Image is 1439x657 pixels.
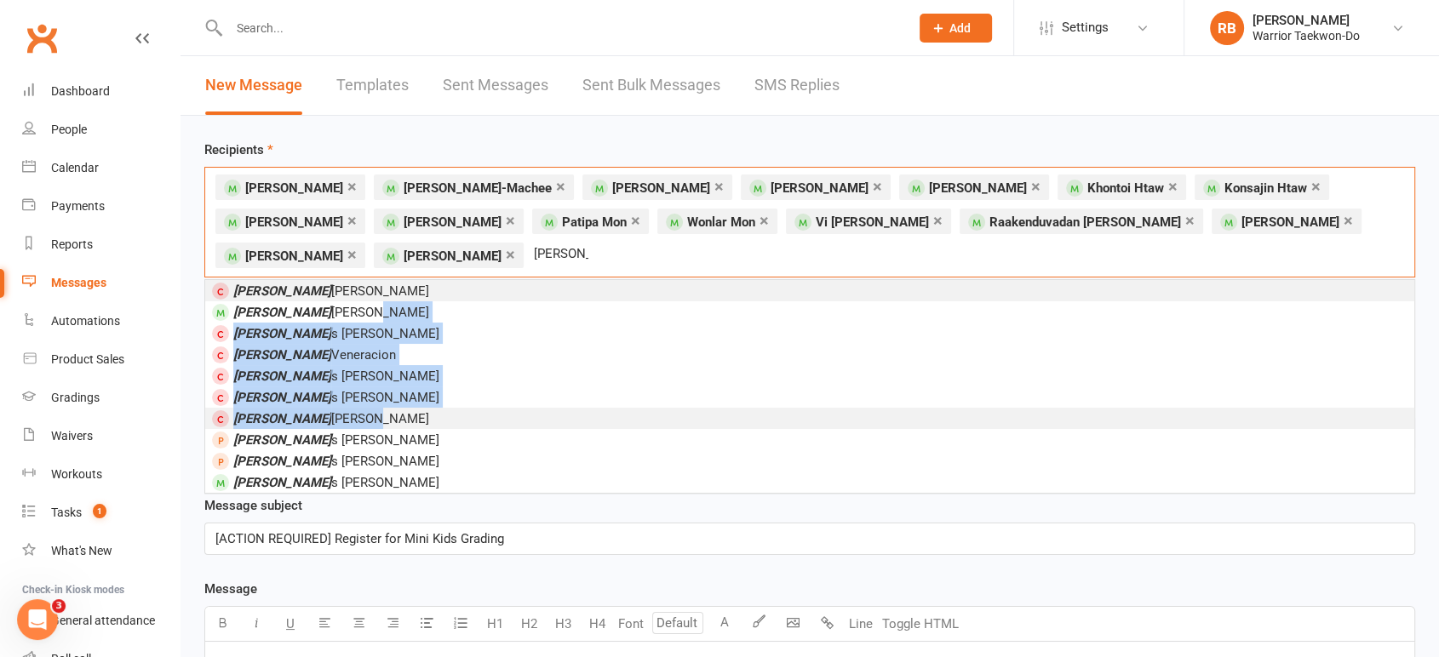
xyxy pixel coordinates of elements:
[215,531,504,546] span: [ACTION REQUIRED] Register for Mini Kids Grading
[233,347,331,363] em: [PERSON_NAME]
[1031,173,1041,200] a: ×
[22,226,180,264] a: Reports
[233,475,331,490] em: [PERSON_NAME]
[844,607,878,641] button: Line
[22,379,180,417] a: Gradings
[233,305,429,320] span: [PERSON_NAME]
[582,56,720,115] a: Sent Bulk Messages
[1241,214,1339,230] span: [PERSON_NAME]
[336,56,409,115] a: Templates
[20,17,63,60] a: Clubworx
[233,347,396,363] span: Veneracion
[51,199,105,213] div: Payments
[1344,207,1353,234] a: ×
[233,283,429,299] span: [PERSON_NAME]
[1087,180,1164,196] span: Khontoi Htaw
[51,84,110,98] div: Dashboard
[233,326,331,341] em: [PERSON_NAME]
[233,390,439,405] span: s [PERSON_NAME]
[22,340,180,379] a: Product Sales
[51,391,100,404] div: Gradings
[51,123,87,136] div: People
[51,276,106,289] div: Messages
[51,506,82,519] div: Tasks
[652,612,703,634] input: Default
[51,467,102,481] div: Workouts
[22,494,180,532] a: Tasks 1
[506,207,515,234] a: ×
[989,214,1181,230] span: Raakenduvadan [PERSON_NAME]
[878,607,963,641] button: Toggle HTML
[929,180,1027,196] span: [PERSON_NAME]
[286,616,295,631] span: U
[233,305,331,320] em: [PERSON_NAME]
[224,16,897,40] input: Search...
[920,14,992,43] button: Add
[233,411,429,426] span: [PERSON_NAME]
[22,72,180,111] a: Dashboard
[233,454,331,469] em: [PERSON_NAME]
[760,207,769,234] a: ×
[22,302,180,340] a: Automations
[17,599,58,640] iframe: Intercom live chat
[1168,173,1178,200] a: ×
[51,429,93,443] div: Waivers
[1253,28,1360,43] div: Warrior Taekwon-Do
[816,214,929,230] span: Vi [PERSON_NAME]
[233,454,439,469] span: s [PERSON_NAME]
[631,207,640,234] a: ×
[51,544,112,557] div: What's New
[233,411,331,426] em: [PERSON_NAME]
[949,21,971,35] span: Add
[51,314,120,328] div: Automations
[478,607,512,641] button: H1
[714,173,724,200] a: ×
[233,368,331,384] em: [PERSON_NAME]
[1185,207,1195,234] a: ×
[233,475,439,490] span: s [PERSON_NAME]
[1253,13,1360,28] div: [PERSON_NAME]
[347,207,357,234] a: ×
[51,614,155,627] div: General attendance
[233,432,331,448] em: [PERSON_NAME]
[205,56,302,115] a: New Message
[204,579,257,599] label: Message
[22,111,180,149] a: People
[93,504,106,518] span: 1
[233,283,331,299] em: [PERSON_NAME]
[1062,9,1109,47] span: Settings
[580,607,614,641] button: H4
[708,607,742,641] button: A
[546,607,580,641] button: H3
[233,326,439,341] span: s [PERSON_NAME]
[506,241,515,268] a: ×
[22,149,180,187] a: Calendar
[51,161,99,174] div: Calendar
[614,607,648,641] button: Font
[347,241,357,268] a: ×
[204,140,273,160] label: Recipients
[51,352,124,366] div: Product Sales
[273,607,307,641] button: U
[404,249,502,264] span: [PERSON_NAME]
[51,237,93,251] div: Reports
[52,599,66,613] span: 3
[22,532,180,570] a: What's New
[562,214,627,230] span: Patipa Mon
[245,180,343,196] span: [PERSON_NAME]
[22,417,180,455] a: Waivers
[687,214,755,230] span: Wonlar Mon
[556,173,565,200] a: ×
[1224,180,1307,196] span: Konsajin Htaw
[404,180,552,196] span: [PERSON_NAME]-Machee
[233,368,439,384] span: s [PERSON_NAME]
[22,455,180,494] a: Workouts
[933,207,943,234] a: ×
[754,56,840,115] a: SMS Replies
[233,432,439,448] span: s [PERSON_NAME]
[245,249,343,264] span: [PERSON_NAME]
[233,390,331,405] em: [PERSON_NAME]
[22,264,180,302] a: Messages
[245,214,343,230] span: [PERSON_NAME]
[1311,173,1321,200] a: ×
